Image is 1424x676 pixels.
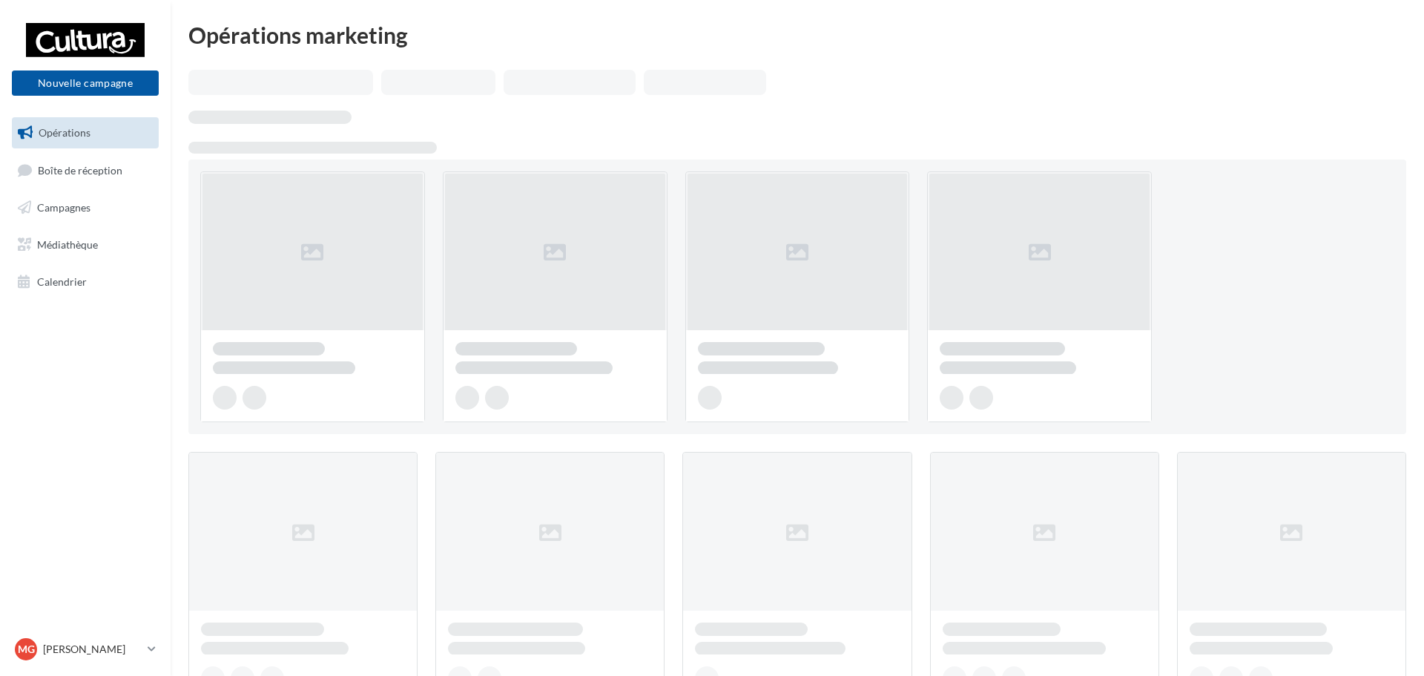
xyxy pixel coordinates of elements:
span: Opérations [39,126,90,139]
p: [PERSON_NAME] [43,642,142,657]
a: Boîte de réception [9,154,162,186]
span: MG [18,642,35,657]
span: Calendrier [37,275,87,287]
span: Campagnes [37,201,90,214]
a: Campagnes [9,192,162,223]
a: MG [PERSON_NAME] [12,635,159,663]
span: Médiathèque [37,238,98,251]
button: Nouvelle campagne [12,70,159,96]
span: Boîte de réception [38,163,122,176]
div: Opérations marketing [188,24,1406,46]
a: Médiathèque [9,229,162,260]
a: Opérations [9,117,162,148]
a: Calendrier [9,266,162,298]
